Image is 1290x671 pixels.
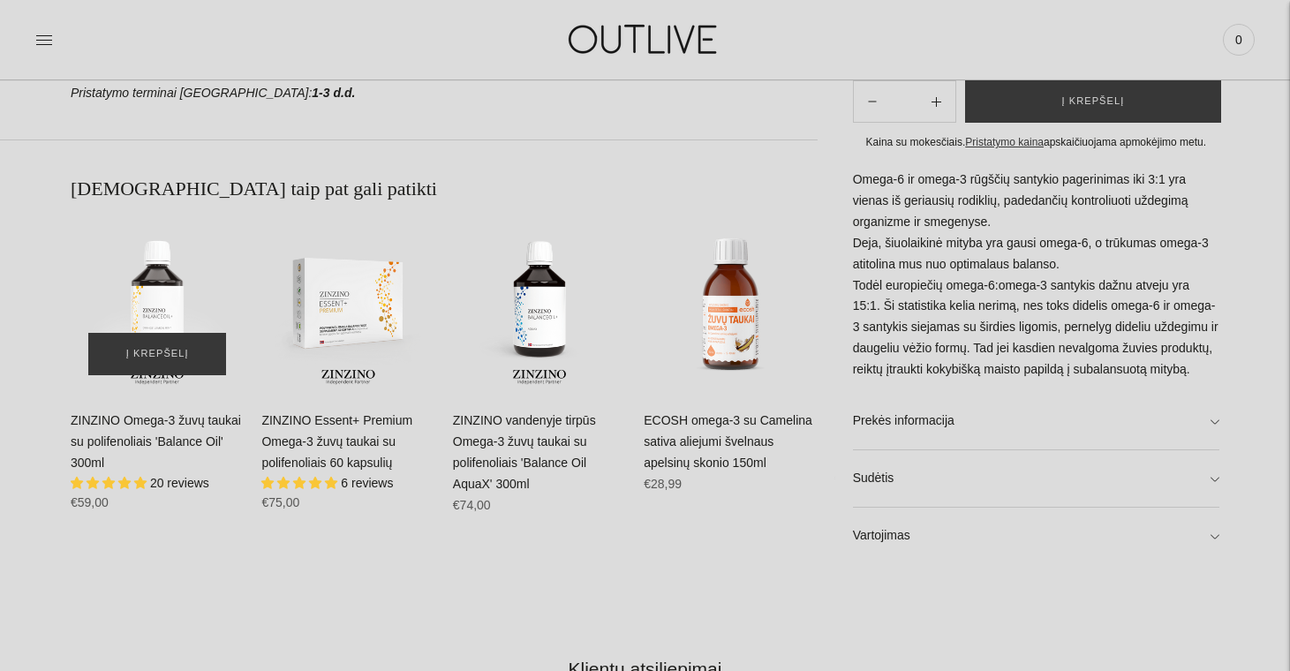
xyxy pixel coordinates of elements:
button: Į krepšelį [88,333,226,375]
span: 5.00 stars [261,476,341,490]
span: 6 reviews [341,476,393,490]
button: Subtract product quantity [917,80,955,123]
em: Pristatymo terminai [GEOGRAPHIC_DATA]: [71,86,312,100]
a: ECOSH omega-3 su Camelina sativa aliejumi švelnaus apelsinų skonio 150ml [644,413,812,470]
span: 20 reviews [150,476,209,490]
a: ZINZINO Essent+ Premium Omega-3 žuvų taukai su polifenoliais 60 kapsulių [261,413,412,470]
a: Sudėtis [853,450,1219,507]
strong: 1-3 d.d. [312,86,355,100]
span: €59,00 [71,495,109,509]
button: Add product quantity [854,80,891,123]
a: Prekės informacija [853,393,1219,449]
a: ZINZINO Essent+ Premium Omega-3 žuvų taukai su polifenoliais 60 kapsulių [261,220,434,393]
span: €28,99 [644,477,682,491]
span: €75,00 [261,495,299,509]
p: Omega-6 ir omega-3 rūgščių santykio pagerinimas iki 3:1 yra vienas iš geriausių rodiklių, padedan... [853,170,1219,381]
input: Product quantity [891,89,917,115]
a: Vartojimas [853,508,1219,564]
h2: [DEMOGRAPHIC_DATA] taip pat gali patikti [71,176,818,202]
a: ZINZINO vandenyje tirpūs Omega-3 žuvų taukai su polifenoliais 'Balance Oil AquaX' 300ml [453,220,626,393]
span: €74,00 [453,498,491,512]
a: 0 [1223,20,1255,59]
div: Kaina su mokesčiais. apskaičiuojama apmokėjimo metu. [853,133,1219,152]
span: 4.75 stars [71,476,150,490]
a: ZINZINO Omega-3 žuvų taukai su polifenoliais 'Balance Oil' 300ml [71,220,244,393]
button: Į krepšelį [965,80,1221,123]
a: ECOSH omega-3 su Camelina sativa aliejumi švelnaus apelsinų skonio 150ml [644,220,817,393]
span: Į krepšelį [126,345,189,363]
span: 0 [1226,27,1251,52]
a: ZINZINO Omega-3 žuvų taukai su polifenoliais 'Balance Oil' 300ml [71,413,241,470]
span: Į krepšelį [1061,93,1124,110]
a: ZINZINO vandenyje tirpūs Omega-3 žuvų taukai su polifenoliais 'Balance Oil AquaX' 300ml [453,413,596,491]
img: OUTLIVE [534,9,755,70]
a: Pristatymo kaina [965,136,1044,148]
